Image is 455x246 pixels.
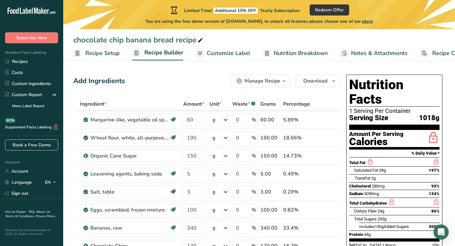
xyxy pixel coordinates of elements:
[434,224,449,240] div: Open Intercom Messenger
[315,7,344,13] span: Redeem Offer
[45,179,58,186] div: EN
[340,46,408,60] a: Notes & Attachments
[362,18,373,24] span: plans
[5,210,27,214] a: Hire an Expert .
[5,139,58,151] a: Book a Free Demo
[5,118,15,123] div: BETA
[214,8,258,14] span: Additional 15% OFF
[73,46,120,60] a: Recipe Setup
[5,210,50,218] a: About Us .
[73,34,204,46] div: chocolate chip banana bread recipe
[5,32,58,43] button: Subscribe Now
[144,48,183,57] span: Recipe Builder
[351,49,408,58] span: Notes & Attachments
[5,177,32,188] a: Language
[207,49,250,58] span: Customize Label
[5,228,58,236] div: Powered By FoodLabelMaker © 2025 All Rights Reserved
[263,46,328,60] a: Nutrition Breakdown
[196,46,250,60] a: Customize Label
[145,18,373,25] span: You are using the free demo version of [DOMAIN_NAME], to unlock all features please choose one of...
[85,49,120,58] span: Recipe Setup
[5,214,36,218] a: Terms & Conditions .
[29,210,36,214] a: FAQ .
[36,214,55,218] a: Privacy Policy
[169,6,300,14] div: Limited Time!
[260,8,300,14] span: Yearly Subscription
[16,34,47,41] span: Subscribe Now
[274,49,328,58] span: Nutrition Breakdown
[5,91,42,98] div: Custom Report
[310,4,349,15] button: Redeem Offer
[132,46,183,61] a: Recipe Builder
